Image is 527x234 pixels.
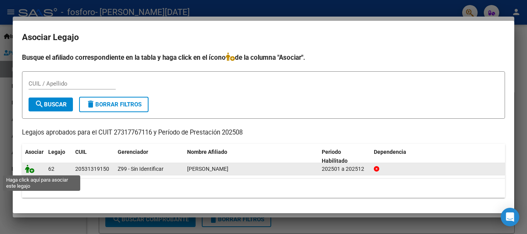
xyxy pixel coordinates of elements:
[319,144,371,169] datatable-header-cell: Periodo Habilitado
[35,101,67,108] span: Buscar
[322,149,348,164] span: Periodo Habilitado
[48,166,54,172] span: 62
[75,149,87,155] span: CUIL
[86,101,142,108] span: Borrar Filtros
[374,149,406,155] span: Dependencia
[115,144,184,169] datatable-header-cell: Gerenciador
[79,97,149,112] button: Borrar Filtros
[322,165,368,173] div: 202501 a 202512
[86,99,95,109] mat-icon: delete
[45,144,72,169] datatable-header-cell: Legajo
[22,128,505,138] p: Legajos aprobados para el CUIT 27317767116 y Período de Prestación 202508
[29,98,73,111] button: Buscar
[22,52,505,62] h4: Busque el afiliado correspondiente en la tabla y haga click en el ícono de la columna "Asociar".
[25,149,44,155] span: Asociar
[118,166,164,172] span: Z99 - Sin Identificar
[187,149,227,155] span: Nombre Afiliado
[22,178,505,198] div: 1 registros
[72,144,115,169] datatable-header-cell: CUIL
[35,99,44,109] mat-icon: search
[22,30,505,45] h2: Asociar Legajo
[501,208,519,226] div: Open Intercom Messenger
[22,144,45,169] datatable-header-cell: Asociar
[187,166,228,172] span: AGUILAR ALEJO JOSE
[184,144,319,169] datatable-header-cell: Nombre Afiliado
[48,149,65,155] span: Legajo
[75,165,109,173] div: 20531319150
[371,144,505,169] datatable-header-cell: Dependencia
[118,149,148,155] span: Gerenciador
